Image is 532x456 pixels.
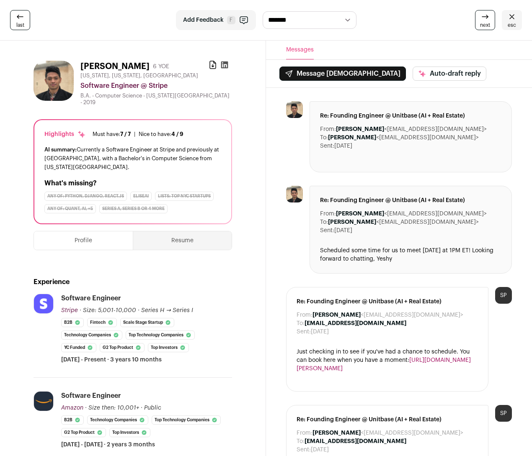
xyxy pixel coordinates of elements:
[138,306,139,315] span: ·
[183,16,224,24] span: Add Feedback
[320,133,328,142] dt: To:
[495,405,512,422] div: SP
[176,10,256,30] button: Add Feedback F
[297,319,305,328] dt: To:
[44,145,221,172] div: Currently a Software Engineer at Stripe and previously at [GEOGRAPHIC_DATA], with a Bachelor's in...
[44,192,127,201] div: Any of: Python, Django, React.js
[61,428,106,437] li: G2 Top Product
[320,226,334,235] dt: Sent:
[297,311,312,319] dt: From:
[279,67,406,81] button: Message [DEMOGRAPHIC_DATA]
[34,61,74,101] img: 2a3e64fd171a2c4fe2ddc84dc1fe82e7f0a0166375c1483c5551787aedebde68.jpg
[336,125,487,133] dd: <[EMAIL_ADDRESS][DOMAIN_NAME]>
[148,343,189,352] li: Top Investors
[16,22,24,28] span: last
[297,446,311,454] dt: Sent:
[34,231,133,250] button: Profile
[44,204,96,213] div: Any of: quant, AI, +5
[328,218,479,226] dd: <[EMAIL_ADDRESS][DOMAIN_NAME]>
[286,186,303,202] img: 2a3e64fd171a2c4fe2ddc84dc1fe82e7f0a0166375c1483c5551787aedebde68.jpg
[320,196,501,205] span: Re: Founding Engineer @ Unitbase (AI + Real Estate)
[320,125,336,133] dt: From:
[171,131,183,137] span: 4 / 9
[311,446,329,454] dd: [DATE]
[126,330,195,340] li: Top Technology Companies
[502,10,522,30] a: esc
[93,131,131,138] div: Must have:
[152,415,221,425] li: Top Technology Companies
[305,438,406,444] b: [EMAIL_ADDRESS][DOMAIN_NAME]
[155,192,214,201] div: Lists: Top NYC Startups
[139,131,183,138] div: Nice to have:
[80,61,150,72] h1: [PERSON_NAME]
[311,328,329,336] dd: [DATE]
[153,62,169,71] div: 6 YOE
[130,192,152,201] div: EliseAI
[61,391,121,400] div: Software Engineer
[120,131,131,137] span: 7 / 7
[93,131,183,138] ul: |
[61,330,122,340] li: Technology Companies
[320,142,334,150] dt: Sent:
[480,22,490,28] span: next
[61,415,84,425] li: B2B
[297,348,478,373] div: Just checking in to see if you've had a chance to schedule. You can book here when you have a mom...
[80,72,198,79] span: [US_STATE], [US_STATE], [GEOGRAPHIC_DATA]
[320,246,501,263] div: Scheduled some time for us to meet [DATE] at 1PM ET! Looking forward to chatting, Yeshy
[297,437,305,446] dt: To:
[495,287,512,304] div: SP
[34,294,53,313] img: c29228e9d9ae75acbec9f97acea12ad61565c350f760a79d6eec3e18ba7081be.jpg
[227,16,235,24] span: F
[320,112,501,120] span: Re: Founding Engineer @ Unitbase (AI + Real Estate)
[320,210,336,218] dt: From:
[100,343,145,352] li: G2 Top Product
[334,226,352,235] dd: [DATE]
[120,318,174,327] li: Scale Stage Startup
[141,404,142,412] span: ·
[286,41,314,59] button: Messages
[297,297,478,306] span: Re: Founding Engineer @ Unitbase (AI + Real Estate)
[61,343,96,352] li: YC Funded
[328,135,376,141] b: [PERSON_NAME]
[80,92,232,106] div: B.A. - Computer Science - [US_STATE][GEOGRAPHIC_DATA] - 2019
[61,356,162,364] span: [DATE] - Present · 3 years 10 months
[99,204,168,213] div: Series A, Series B or 4 more
[34,392,53,411] img: e36df5e125c6fb2c61edd5a0d3955424ed50ce57e60c515fc8d516ef803e31c7.jpg
[297,328,311,336] dt: Sent:
[10,10,30,30] a: last
[61,318,84,327] li: B2B
[144,405,161,411] span: Public
[87,415,148,425] li: Technology Companies
[109,428,150,437] li: Top Investors
[61,294,121,303] div: Software Engineer
[305,320,406,326] b: [EMAIL_ADDRESS][DOMAIN_NAME]
[85,405,139,411] span: · Size then: 10,001+
[312,312,361,318] b: [PERSON_NAME]
[312,430,361,436] b: [PERSON_NAME]
[475,10,495,30] a: next
[336,126,384,132] b: [PERSON_NAME]
[508,22,516,28] span: esc
[44,178,221,188] h2: What's missing?
[328,133,479,142] dd: <[EMAIL_ADDRESS][DOMAIN_NAME]>
[286,101,303,118] img: 2a3e64fd171a2c4fe2ddc84dc1fe82e7f0a0166375c1483c5551787aedebde68.jpg
[328,219,376,225] b: [PERSON_NAME]
[141,307,193,313] span: Series H → Series I
[336,210,487,218] dd: <[EMAIL_ADDRESS][DOMAIN_NAME]>
[297,415,478,424] span: Re: Founding Engineer @ Unitbase (AI + Real Estate)
[413,67,486,81] button: Auto-draft reply
[334,142,352,150] dd: [DATE]
[44,147,77,152] span: AI summary:
[44,130,86,138] div: Highlights
[312,311,463,319] dd: <[EMAIL_ADDRESS][DOMAIN_NAME]>
[336,211,384,217] b: [PERSON_NAME]
[61,405,83,411] span: Amazon
[320,218,328,226] dt: To:
[312,429,463,437] dd: <[EMAIL_ADDRESS][DOMAIN_NAME]>
[297,429,312,437] dt: From:
[61,441,155,449] span: [DATE] - [DATE] · 2 years 3 months
[34,277,232,287] h2: Experience
[87,318,117,327] li: Fintech
[80,307,136,313] span: · Size: 5,001-10,000
[61,307,78,313] span: Stripe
